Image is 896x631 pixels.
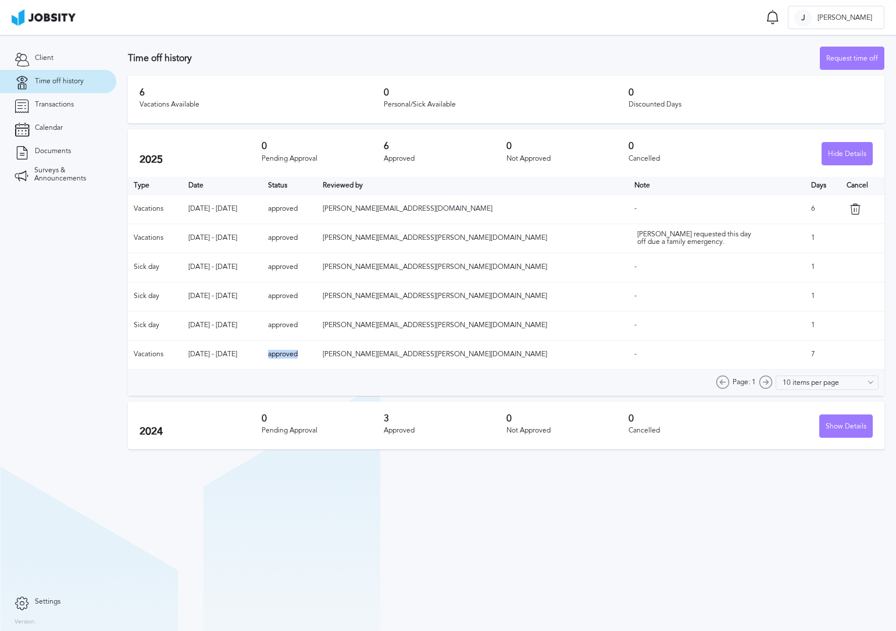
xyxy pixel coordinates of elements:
button: Request time off [820,47,884,70]
span: [PERSON_NAME][EMAIL_ADDRESS][PERSON_NAME][DOMAIN_NAME] [323,292,547,300]
td: [DATE] - [DATE] [183,224,262,253]
img: ab4bad089aa723f57921c736e9817d99.png [12,9,76,26]
h3: 0 [384,87,628,98]
td: 1 [805,311,841,340]
h3: 0 [629,413,751,424]
td: approved [262,311,317,340]
div: Approved [384,155,506,163]
label: Version: [15,619,36,626]
div: Request time off [820,47,884,70]
td: approved [262,194,317,224]
h3: 0 [629,141,751,151]
div: Pending Approval [262,427,384,435]
td: 1 [805,282,841,311]
span: - [634,321,637,329]
td: [DATE] - [DATE] [183,311,262,340]
span: [PERSON_NAME][EMAIL_ADDRESS][PERSON_NAME][DOMAIN_NAME] [323,233,547,242]
td: Sick day [128,311,183,340]
td: Vacations [128,194,183,224]
td: approved [262,224,317,253]
th: Type [128,177,183,194]
div: Discounted Days [629,101,873,109]
span: [PERSON_NAME] [812,14,878,22]
th: Days [805,177,841,194]
h3: 0 [262,141,384,151]
button: Hide Details [822,142,873,165]
h3: Time off history [128,53,820,63]
span: [PERSON_NAME][EMAIL_ADDRESS][DOMAIN_NAME] [323,204,492,212]
h3: 0 [506,141,629,151]
td: 7 [805,340,841,369]
td: approved [262,253,317,282]
span: - [634,292,637,300]
td: Vacations [128,224,183,253]
td: Vacations [128,340,183,369]
div: Cancelled [629,427,751,435]
td: Sick day [128,253,183,282]
td: 1 [805,224,841,253]
th: Toggle SortBy [262,177,317,194]
button: J[PERSON_NAME] [788,6,884,29]
span: [PERSON_NAME][EMAIL_ADDRESS][PERSON_NAME][DOMAIN_NAME] [323,321,547,329]
span: Transactions [35,101,74,109]
div: Not Approved [506,427,629,435]
button: Show Details [819,414,873,438]
span: Surveys & Announcements [34,166,102,183]
h3: 3 [384,413,506,424]
div: Hide Details [822,143,872,166]
h2: 2025 [140,154,262,166]
span: Documents [35,147,71,155]
th: Toggle SortBy [629,177,805,194]
span: Time off history [35,77,84,86]
td: 1 [805,253,841,282]
div: Not Approved [506,155,629,163]
div: [PERSON_NAME] requested this day off due a family emergency. [637,231,754,247]
h3: 0 [629,87,873,98]
h2: 2024 [140,426,262,438]
td: approved [262,340,317,369]
div: Approved [384,427,506,435]
th: Toggle SortBy [317,177,629,194]
span: - [634,350,637,358]
span: Settings [35,598,60,606]
span: Page: 1 [733,378,756,387]
td: [DATE] - [DATE] [183,194,262,224]
th: Cancel [841,177,884,194]
div: J [794,9,812,27]
h3: 6 [384,141,506,151]
td: approved [262,282,317,311]
td: [DATE] - [DATE] [183,282,262,311]
h3: 0 [262,413,384,424]
div: Vacations Available [140,101,384,109]
h3: 6 [140,87,384,98]
td: Sick day [128,282,183,311]
h3: 0 [506,413,629,424]
span: Client [35,54,53,62]
div: Personal/Sick Available [384,101,628,109]
div: Show Details [820,415,872,438]
th: Toggle SortBy [183,177,262,194]
td: 6 [805,194,841,224]
td: [DATE] - [DATE] [183,253,262,282]
div: Pending Approval [262,155,384,163]
span: [PERSON_NAME][EMAIL_ADDRESS][PERSON_NAME][DOMAIN_NAME] [323,263,547,271]
span: - [634,263,637,271]
div: Cancelled [629,155,751,163]
span: Calendar [35,124,63,132]
td: [DATE] - [DATE] [183,340,262,369]
span: - [634,204,637,212]
span: [PERSON_NAME][EMAIL_ADDRESS][PERSON_NAME][DOMAIN_NAME] [323,350,547,358]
